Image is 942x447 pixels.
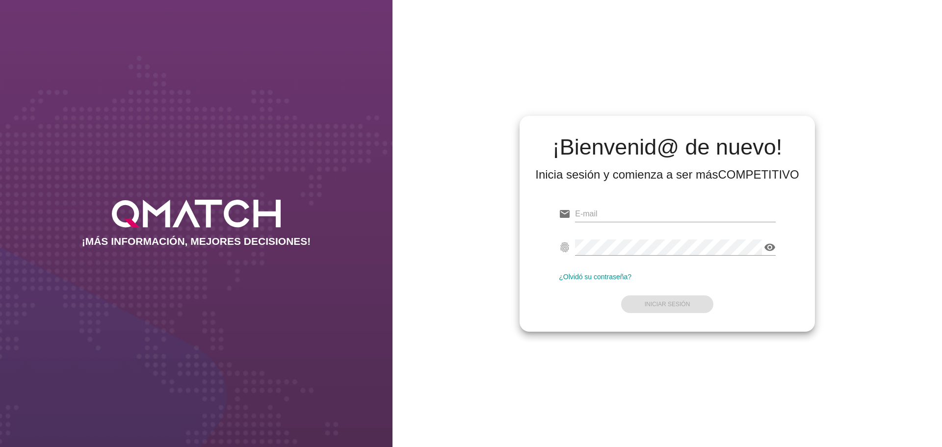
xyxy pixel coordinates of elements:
[535,135,799,159] h2: ¡Bienvenid@ de nuevo!
[764,241,776,253] i: visibility
[559,208,571,220] i: email
[82,236,311,247] h2: ¡MÁS INFORMACIÓN, MEJORES DECISIONES!
[559,241,571,253] i: fingerprint
[535,167,799,183] div: Inicia sesión y comienza a ser más
[718,168,799,181] strong: COMPETITIVO
[559,273,631,281] a: ¿Olvidó su contraseña?
[575,206,776,222] input: E-mail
